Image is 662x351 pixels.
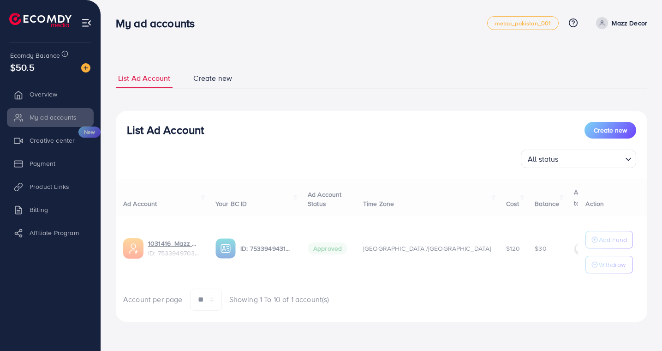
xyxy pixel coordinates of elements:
span: List Ad Account [118,73,170,84]
span: metap_pakistan_001 [495,20,551,26]
h3: My ad accounts [116,17,202,30]
span: All status [526,152,561,166]
img: image [81,63,90,73]
button: Create new [584,122,636,139]
span: Ecomdy Balance [10,51,60,60]
input: Search for option [561,151,621,166]
a: Mazz Decor [592,17,647,29]
div: Search for option [521,150,636,168]
img: menu [81,18,92,28]
a: metap_pakistan_001 [487,16,559,30]
p: Mazz Decor [612,18,647,29]
span: Create new [594,126,627,135]
h3: List Ad Account [127,123,204,137]
img: logo [9,13,72,27]
span: $50.5 [10,61,35,74]
span: Create new [193,73,232,84]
